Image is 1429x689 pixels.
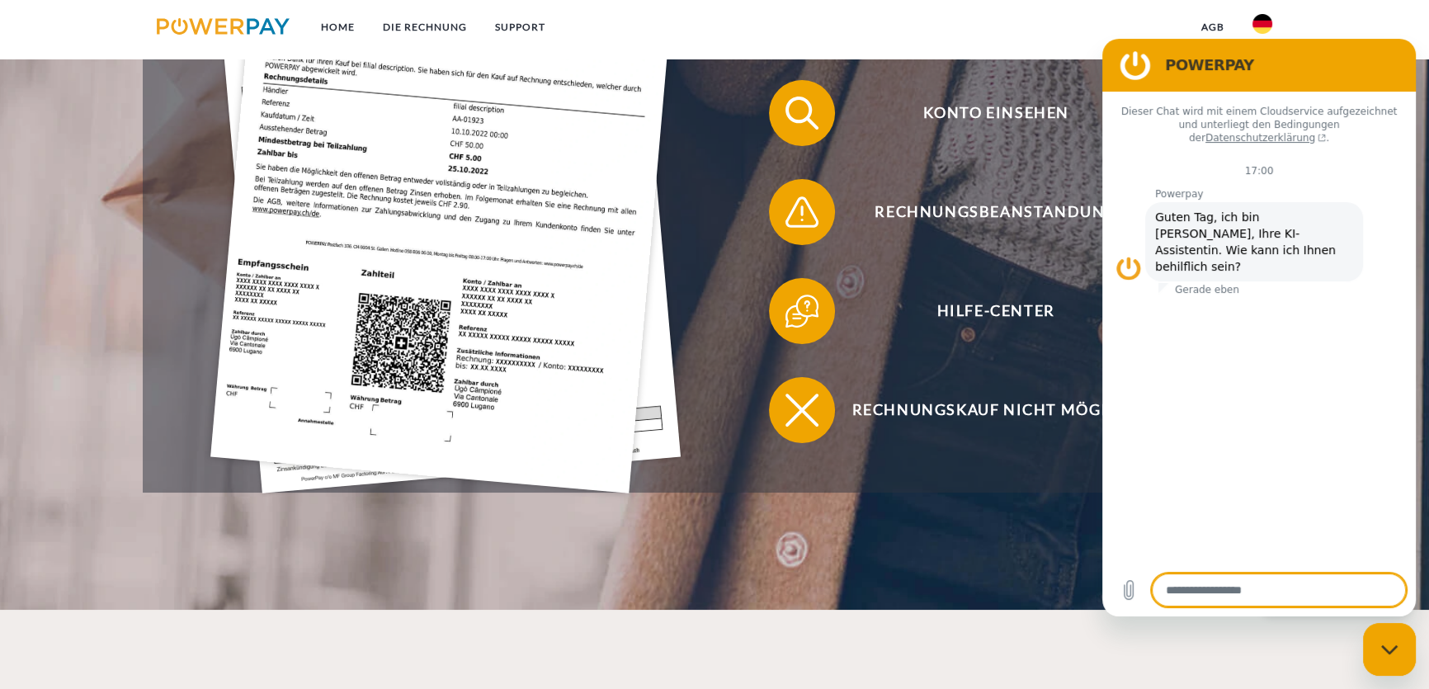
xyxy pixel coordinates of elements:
img: qb_help.svg [781,290,823,332]
button: Rechnungsbeanstandung [769,179,1198,245]
a: Home [307,12,369,42]
img: qb_warning.svg [781,191,823,233]
span: Rechnungskauf nicht möglich [794,377,1198,443]
button: Hilfe-Center [769,278,1198,344]
img: de [1252,14,1272,34]
img: qb_close.svg [781,389,823,431]
a: agb [1187,12,1238,42]
button: Rechnungskauf nicht möglich [769,377,1198,443]
span: Hilfe-Center [794,278,1198,344]
img: logo-powerpay.svg [157,18,290,35]
button: Konto einsehen [769,80,1198,146]
iframe: Schaltfläche zum Öffnen des Messaging-Fensters; Konversation läuft [1363,623,1416,676]
img: qb_search.svg [781,92,823,134]
a: SUPPORT [481,12,559,42]
iframe: Messaging-Fenster [1102,39,1416,616]
span: Rechnungsbeanstandung [794,179,1198,245]
span: Konto einsehen [794,80,1198,146]
a: DIE RECHNUNG [369,12,481,42]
